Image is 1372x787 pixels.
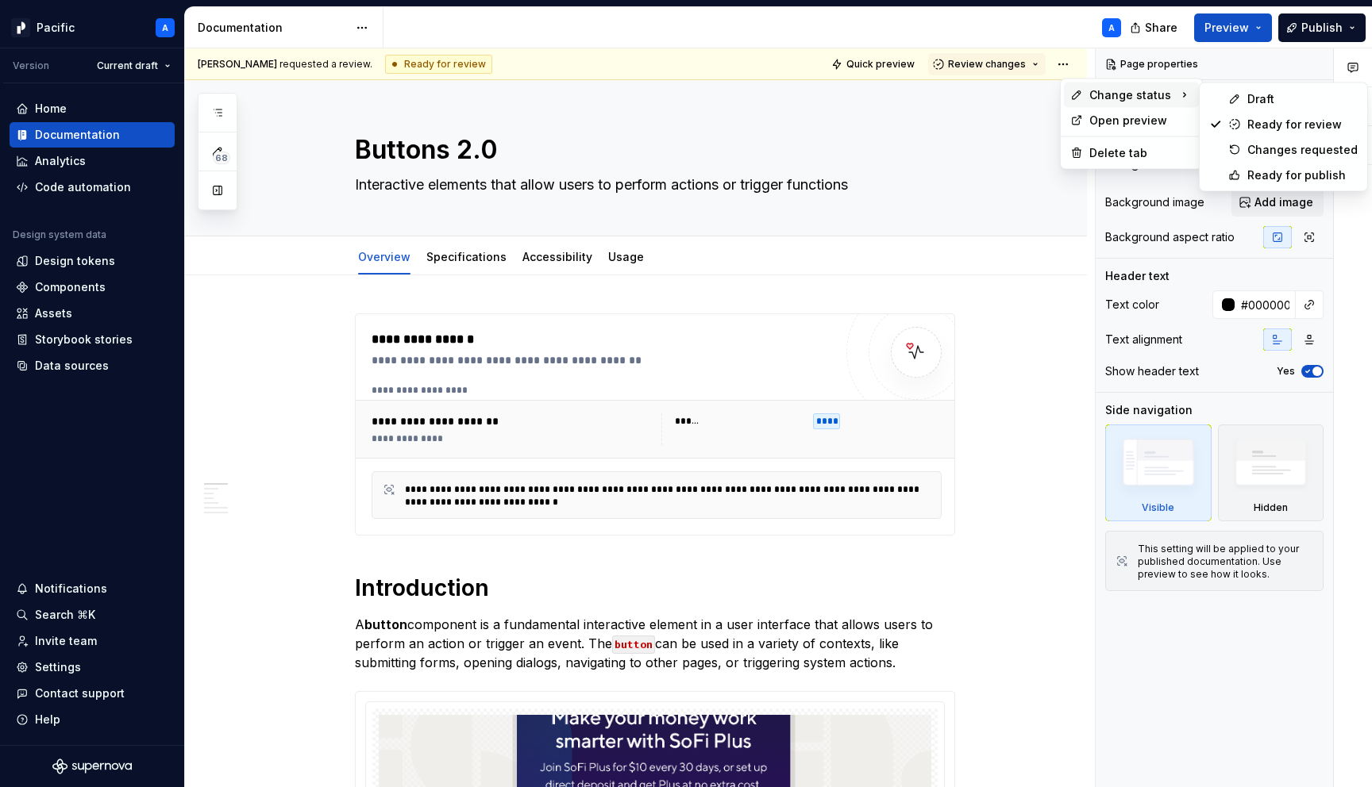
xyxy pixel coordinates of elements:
[1247,142,1358,158] div: Changes requested
[1089,113,1193,129] div: Open preview
[1247,91,1358,107] div: Draft
[1089,87,1171,103] span: Change status
[1247,117,1358,132] div: Ready for review
[1247,167,1358,183] div: Ready for publish
[1089,145,1193,161] div: Delete tab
